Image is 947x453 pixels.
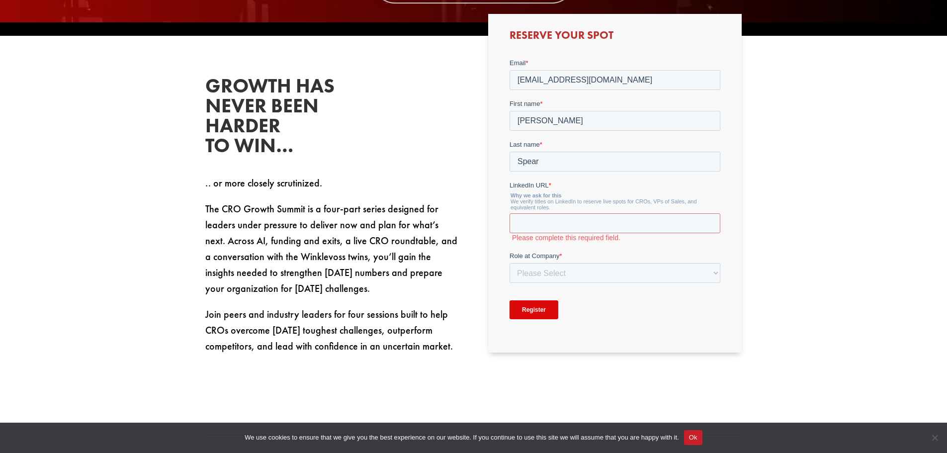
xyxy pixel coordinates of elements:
[205,177,322,189] span: .. or more closely scrutinized.
[205,308,453,353] span: Join peers and industry leaders for four sessions built to help CROs overcome [DATE] toughest cha...
[510,58,720,337] iframe: To enrich screen reader interactions, please activate Accessibility in Grammarly extension settings
[245,433,679,443] span: We use cookies to ensure that we give you the best experience on our website. If you continue to ...
[510,30,720,46] h3: Reserve Your Spot
[205,76,354,161] h2: Growth has never been harder to win…
[205,202,457,295] span: The CRO Growth Summit is a four-part series designed for leaders under pressure to deliver now an...
[930,433,940,443] span: No
[684,430,702,445] button: Ok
